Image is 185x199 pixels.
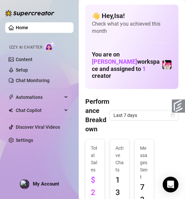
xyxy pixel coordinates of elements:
span: Chat Copilot [16,105,62,116]
span: My Account [33,181,59,187]
span: Active Chats [115,144,124,173]
div: Open Intercom Messenger [163,177,178,192]
span: [PERSON_NAME] [92,58,137,65]
img: AI Chatter [45,42,55,51]
h4: Performance Breakdown [85,97,110,134]
span: Izzy AI Chatter [9,44,42,51]
h1: You are on workspace and assigned to creator [92,51,162,79]
img: profilePics%2FpPO1ohh4ZhOv2Kznd3YYJfUuvdV2.jpeg [20,180,29,189]
span: Messages Sent [140,144,148,181]
span: Last 7 days [113,110,175,120]
span: thunderbolt [9,95,14,100]
span: Automations [16,92,62,102]
span: 1 [142,65,146,72]
a: Home [16,25,28,30]
a: Chat Monitoring [16,78,50,83]
a: Settings [16,138,33,143]
img: emopink69 [162,60,172,69]
a: Content [16,57,32,62]
span: calendar [171,113,175,117]
a: Setup [16,67,28,73]
span: Total Sales [91,144,99,173]
span: Check what you achieved this month [92,20,172,35]
img: logo-BBDzfeDw.svg [5,10,54,16]
img: Chat Copilot [9,108,13,113]
a: Discover Viral Videos [16,124,60,130]
h4: 👋 Hey, Isa ! [92,11,172,20]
